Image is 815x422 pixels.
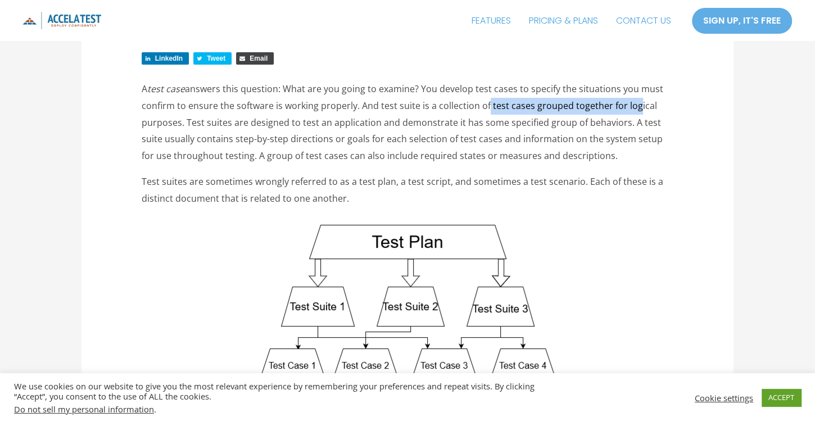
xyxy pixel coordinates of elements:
p: A answers this question: What are you going to examine? You develop test cases to specify the sit... [142,81,674,165]
a: Share on Twitter [193,52,232,65]
div: We use cookies on our website to give you the most relevant experience by remembering your prefer... [14,381,565,414]
a: Share via Email [236,52,274,65]
span: Email [250,55,268,62]
nav: Site Navigation [463,7,680,35]
a: Do not sell my personal information [14,403,154,415]
a: Cookie settings [695,393,753,403]
p: Test suites are sometimes wrongly referred to as a test plan, a test script, and sometimes a test... [142,174,674,207]
a: FEATURES [463,7,520,35]
a: CONTACT US [607,7,680,35]
span: Tweet [207,55,225,62]
a: ACCEPT [762,389,801,406]
a: SIGN UP, IT'S FREE [691,7,793,34]
img: icon [22,12,101,29]
a: Share on LinkedIn [142,52,189,65]
a: PRICING & PLANS [520,7,607,35]
div: . [14,404,565,414]
em: test case [147,83,185,95]
span: LinkedIn [155,55,183,62]
img: Test Plan, Test Suite, Test Case Diagram [259,225,557,383]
